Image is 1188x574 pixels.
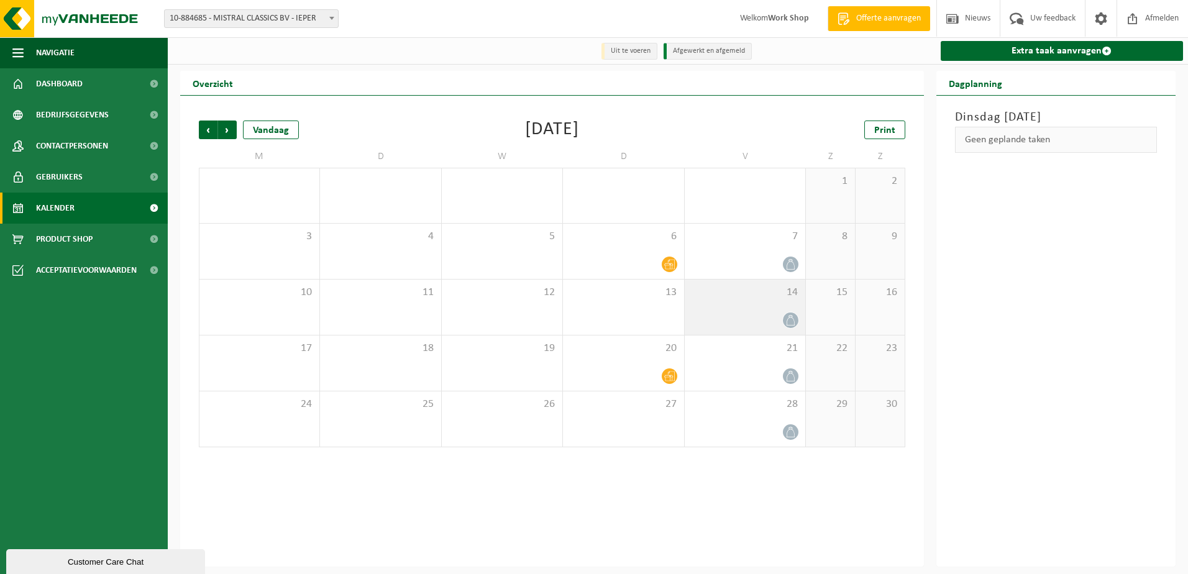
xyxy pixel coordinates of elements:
[525,121,579,139] div: [DATE]
[685,145,806,168] td: V
[6,547,208,574] iframe: chat widget
[563,145,684,168] td: D
[812,342,849,355] span: 22
[448,286,556,299] span: 12
[326,342,434,355] span: 18
[448,230,556,244] span: 5
[448,398,556,411] span: 26
[691,342,799,355] span: 21
[874,125,895,135] span: Print
[448,342,556,355] span: 19
[691,286,799,299] span: 14
[36,99,109,130] span: Bedrijfsgegevens
[601,43,657,60] li: Uit te voeren
[180,71,245,95] h2: Overzicht
[326,286,434,299] span: 11
[853,12,924,25] span: Offerte aanvragen
[856,145,905,168] td: Z
[806,145,856,168] td: Z
[812,230,849,244] span: 8
[569,342,677,355] span: 20
[569,398,677,411] span: 27
[206,342,313,355] span: 17
[36,255,137,286] span: Acceptatievoorwaarden
[442,145,563,168] td: W
[36,37,75,68] span: Navigatie
[862,175,898,188] span: 2
[199,121,217,139] span: Vorige
[199,145,320,168] td: M
[326,230,434,244] span: 4
[862,342,898,355] span: 23
[36,224,93,255] span: Product Shop
[36,162,83,193] span: Gebruikers
[864,121,905,139] a: Print
[828,6,930,31] a: Offerte aanvragen
[164,9,339,28] span: 10-884685 - MISTRAL CLASSICS BV - IEPER
[36,193,75,224] span: Kalender
[326,398,434,411] span: 25
[862,398,898,411] span: 30
[569,230,677,244] span: 6
[812,286,849,299] span: 15
[768,14,809,23] strong: Work Shop
[941,41,1184,61] a: Extra taak aanvragen
[206,286,313,299] span: 10
[936,71,1015,95] h2: Dagplanning
[862,286,898,299] span: 16
[812,398,849,411] span: 29
[691,230,799,244] span: 7
[569,286,677,299] span: 13
[36,130,108,162] span: Contactpersonen
[206,230,313,244] span: 3
[955,127,1158,153] div: Geen geplande taken
[320,145,441,168] td: D
[218,121,237,139] span: Volgende
[691,398,799,411] span: 28
[862,230,898,244] span: 9
[955,108,1158,127] h3: Dinsdag [DATE]
[664,43,752,60] li: Afgewerkt en afgemeld
[812,175,849,188] span: 1
[165,10,338,27] span: 10-884685 - MISTRAL CLASSICS BV - IEPER
[36,68,83,99] span: Dashboard
[206,398,313,411] span: 24
[243,121,299,139] div: Vandaag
